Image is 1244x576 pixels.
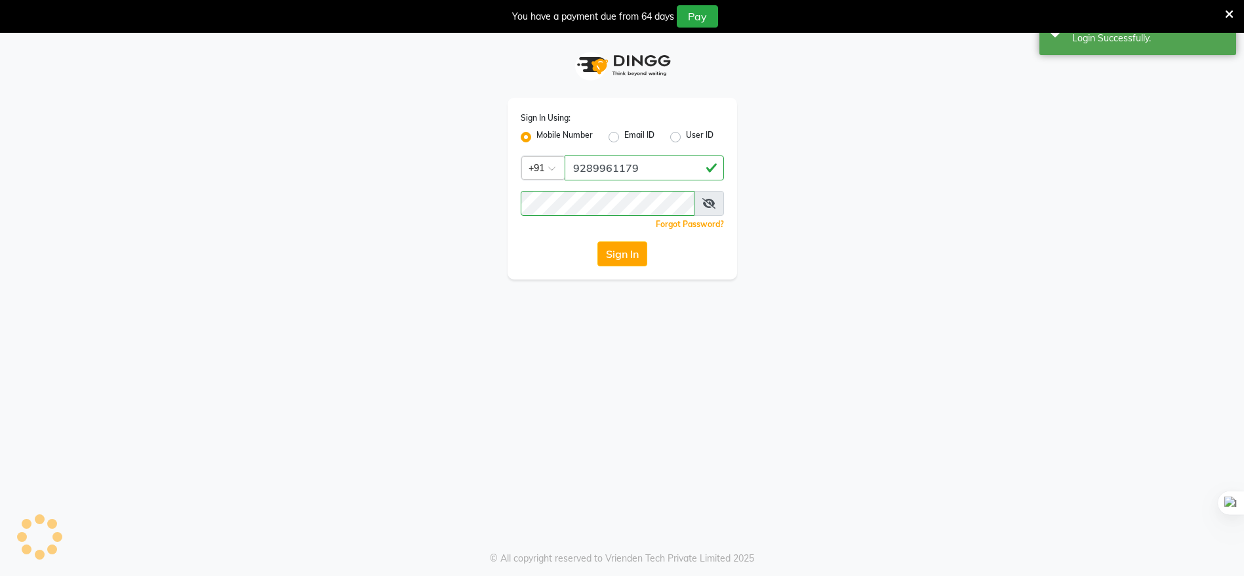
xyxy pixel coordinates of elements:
input: Username [521,191,694,216]
input: Username [565,155,724,180]
label: Email ID [624,129,654,145]
button: Sign In [597,241,647,266]
img: logo1.svg [570,46,675,85]
label: Sign In Using: [521,112,571,124]
label: Mobile Number [536,129,593,145]
button: Pay [677,5,718,28]
a: Forgot Password? [656,219,724,229]
label: User ID [686,129,713,145]
div: You have a payment due from 64 days [512,10,674,24]
div: Login Successfully. [1072,31,1226,45]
